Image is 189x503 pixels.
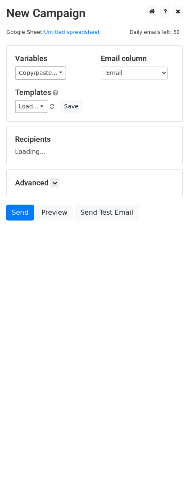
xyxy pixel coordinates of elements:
h2: New Campaign [6,6,183,21]
button: Save [60,100,82,113]
h5: Email column [101,54,174,63]
a: Daily emails left: 50 [127,29,183,35]
div: Loading... [15,135,174,157]
span: Daily emails left: 50 [127,28,183,37]
a: Send Test Email [75,205,138,221]
h5: Recipients [15,135,174,144]
a: Preview [36,205,73,221]
a: Untitled spreadsheet [44,29,100,35]
h5: Variables [15,54,88,63]
h5: Advanced [15,178,174,187]
a: Copy/paste... [15,67,66,80]
small: Google Sheet: [6,29,100,35]
a: Load... [15,100,47,113]
a: Send [6,205,34,221]
a: Templates [15,88,51,97]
